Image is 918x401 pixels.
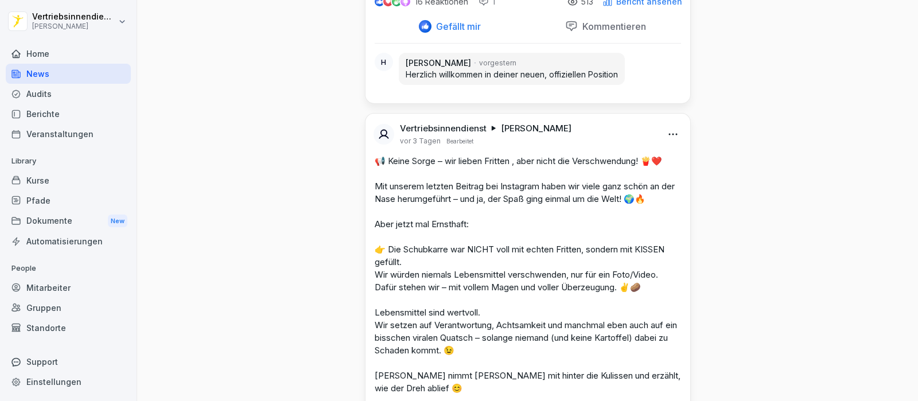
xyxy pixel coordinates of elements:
[32,22,116,30] p: [PERSON_NAME]
[375,155,681,395] p: 📢 Keine Sorge – wir lieben Fritten , aber nicht die Verschwendung! 🍟❤️ Mit unserem letzten Beitra...
[6,64,131,84] a: News
[6,372,131,392] a: Einstellungen
[406,69,618,80] p: Herzlich willkommen in deiner neuen, offiziellen Position
[6,278,131,298] a: Mitarbeiter
[6,211,131,232] div: Dokumente
[6,352,131,372] div: Support
[375,53,393,71] div: H
[6,170,131,190] a: Kurse
[406,57,471,69] p: [PERSON_NAME]
[6,318,131,338] a: Standorte
[6,84,131,104] a: Audits
[400,123,487,134] p: Vertriebsinnendienst
[400,137,441,146] p: vor 3 Tagen
[6,231,131,251] a: Automatisierungen
[501,123,571,134] p: [PERSON_NAME]
[108,215,127,228] div: New
[446,137,473,146] p: Bearbeitet
[32,12,116,22] p: Vertriebsinnendienst
[6,259,131,278] p: People
[431,21,481,32] p: Gefällt mir
[6,124,131,144] a: Veranstaltungen
[6,44,131,64] a: Home
[6,298,131,318] a: Gruppen
[479,58,516,68] p: vorgestern
[6,211,131,232] a: DokumenteNew
[6,190,131,211] a: Pfade
[578,21,646,32] p: Kommentieren
[6,152,131,170] p: Library
[6,104,131,124] a: Berichte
